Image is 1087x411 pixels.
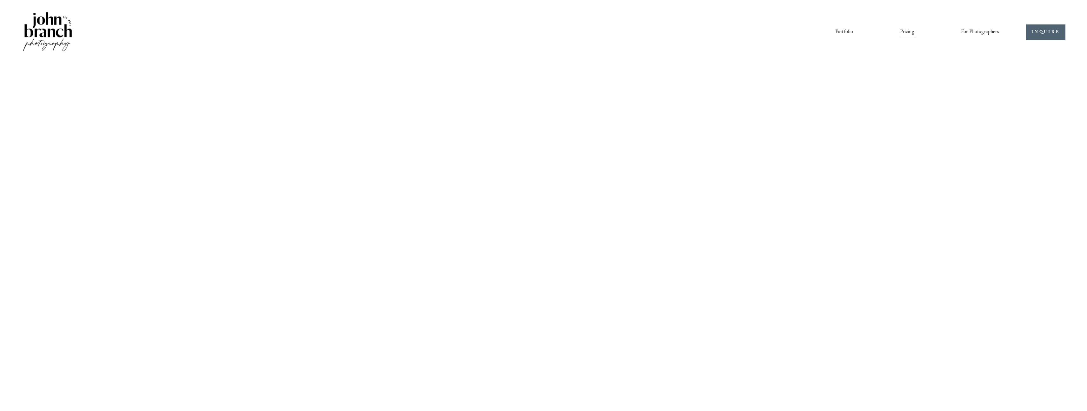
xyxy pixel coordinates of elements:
img: John Branch IV Photography [22,11,73,54]
span: For Photographers [961,27,999,37]
a: INQUIRE [1026,24,1065,40]
a: Portfolio [835,27,853,38]
a: Pricing [900,27,914,38]
a: folder dropdown [961,27,999,38]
